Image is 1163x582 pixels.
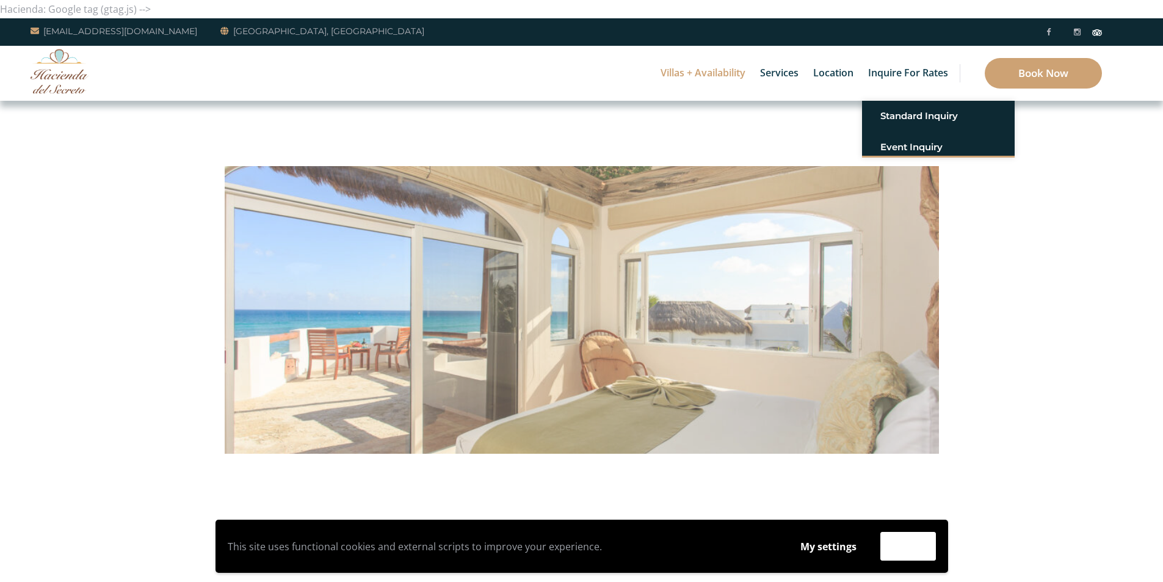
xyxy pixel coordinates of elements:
a: [EMAIL_ADDRESS][DOMAIN_NAME] [31,24,197,38]
img: Awesome Logo [31,49,89,93]
img: IMG_1249-1000x667.jpg [225,71,939,548]
img: Tripadvisor_logomark.svg [1092,29,1102,35]
a: Standard Inquiry [880,105,996,127]
button: Accept [880,532,936,561]
a: Event Inquiry [880,136,996,158]
a: Book Now [985,58,1102,89]
button: My settings [789,533,868,561]
p: This site uses functional cookies and external scripts to improve your experience. [228,537,777,556]
a: Services [754,46,805,101]
a: Location [807,46,860,101]
a: [GEOGRAPHIC_DATA], [GEOGRAPHIC_DATA] [220,24,424,38]
a: Inquire for Rates [862,46,954,101]
a: Villas + Availability [654,46,752,101]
